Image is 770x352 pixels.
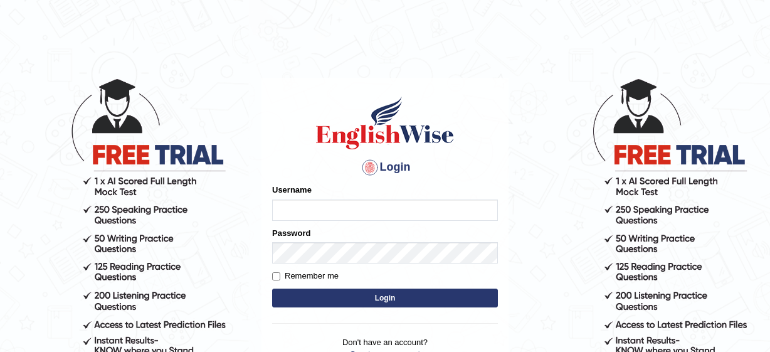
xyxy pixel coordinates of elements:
[272,270,339,282] label: Remember me
[314,95,456,151] img: Logo of English Wise sign in for intelligent practice with AI
[272,184,312,196] label: Username
[272,272,280,280] input: Remember me
[272,289,498,307] button: Login
[272,227,310,239] label: Password
[272,157,498,178] h4: Login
